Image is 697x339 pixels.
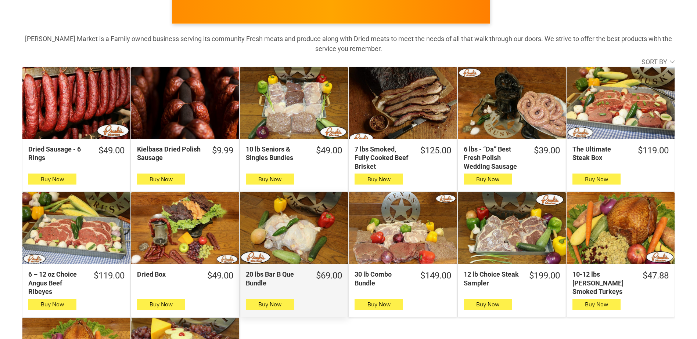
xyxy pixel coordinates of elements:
[476,301,499,308] span: Buy Now
[41,176,64,183] span: Buy Now
[131,270,239,281] a: $49.00Dried Box
[240,270,348,287] a: $69.0020 lbs Bar B Que Bundle
[137,174,185,185] button: Buy Now
[212,145,233,156] div: $9.99
[572,174,621,185] button: Buy Now
[316,270,342,281] div: $69.00
[420,145,451,156] div: $125.00
[458,67,566,139] a: 6 lbs - “Da” Best Fresh Polish Wedding Sausage
[585,301,608,308] span: Buy Now
[367,176,391,183] span: Buy Now
[458,192,566,264] a: 12 lb Choice Steak Sampler
[349,192,457,264] a: 30 lb Combo Bundle
[572,145,628,162] div: The Ultimate Steak Box
[349,145,457,171] a: $125.007 lbs Smoked, Fully Cooked Beef Brisket
[28,299,76,310] button: Buy Now
[476,176,499,183] span: Buy Now
[567,192,675,264] a: 10-12 lbs Pruski&#39;s Smoked Turkeys
[464,145,524,171] div: 6 lbs - “Da” Best Fresh Polish Wedding Sausage
[572,299,621,310] button: Buy Now
[28,270,84,296] div: 6 – 12 oz Choice Angus Beef Ribeyes
[643,270,669,281] div: $47.88
[585,176,608,183] span: Buy Now
[355,145,410,171] div: 7 lbs Smoked, Fully Cooked Beef Brisket
[240,192,348,264] a: 20 lbs Bar B Que Bundle
[458,145,566,171] a: $39.006 lbs - “Da” Best Fresh Polish Wedding Sausage
[420,270,451,281] div: $149.00
[22,192,130,264] a: 6 – 12 oz Choice Angus Beef Ribeyes
[98,145,125,156] div: $49.00
[150,301,173,308] span: Buy Now
[567,145,675,162] a: $119.00The Ultimate Steak Box
[567,270,675,296] a: $47.8810-12 lbs [PERSON_NAME] Smoked Turkeys
[137,145,202,162] div: Kielbasa Dried Polish Sausage
[534,145,560,156] div: $39.00
[131,67,239,139] a: Kielbasa Dried Polish Sausage
[349,67,457,139] a: 7 lbs Smoked, Fully Cooked Beef Brisket
[25,35,672,52] strong: [PERSON_NAME] Market is a Family owned business serving its community Fresh meats and produce alo...
[458,270,566,287] a: $199.0012 lb Choice Steak Sampler
[150,176,173,183] span: Buy Now
[464,299,512,310] button: Buy Now
[355,299,403,310] button: Buy Now
[22,145,130,162] a: $49.00Dried Sausage - 6 Rings
[131,192,239,264] a: Dried Box
[464,270,520,287] div: 12 lb Choice Steak Sampler
[638,145,669,156] div: $119.00
[488,1,632,13] span: [PERSON_NAME] MARKET
[258,301,281,308] span: Buy Now
[240,145,348,162] a: $49.0010 lb Seniors & Singles Bundles
[316,145,342,156] div: $49.00
[464,174,512,185] button: Buy Now
[246,270,306,287] div: 20 lbs Bar B Que Bundle
[240,67,348,139] a: 10 lb Seniors &amp; Singles Bundles
[529,270,560,281] div: $199.00
[258,176,281,183] span: Buy Now
[131,145,239,162] a: $9.99Kielbasa Dried Polish Sausage
[355,270,410,287] div: 30 lb Combo Bundle
[567,67,675,139] a: The Ultimate Steak Box
[246,299,294,310] button: Buy Now
[349,270,457,287] a: $149.0030 lb Combo Bundle
[22,67,130,139] a: Dried Sausage - 6 Rings
[22,270,130,296] a: $119.006 – 12 oz Choice Angus Beef Ribeyes
[367,301,391,308] span: Buy Now
[137,270,198,278] div: Dried Box
[246,174,294,185] button: Buy Now
[246,145,306,162] div: 10 lb Seniors & Singles Bundles
[28,174,76,185] button: Buy Now
[207,270,233,281] div: $49.00
[572,270,633,296] div: 10-12 lbs [PERSON_NAME] Smoked Turkeys
[94,270,125,281] div: $119.00
[41,301,64,308] span: Buy Now
[28,145,89,162] div: Dried Sausage - 6 Rings
[355,174,403,185] button: Buy Now
[137,299,185,310] button: Buy Now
